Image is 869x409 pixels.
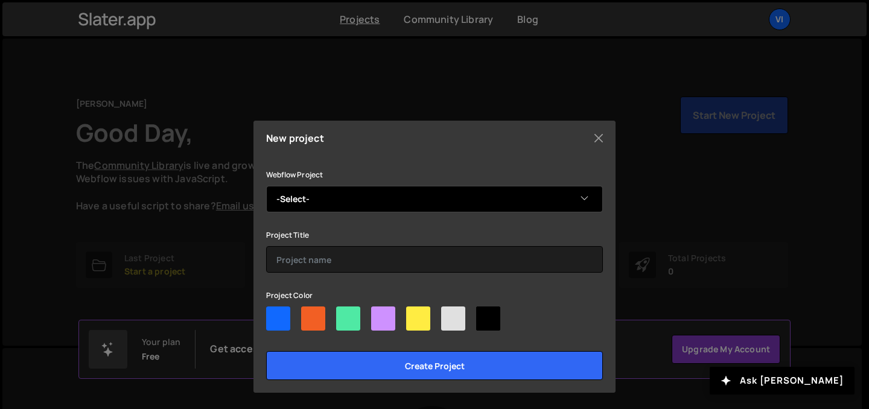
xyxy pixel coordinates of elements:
[266,290,313,302] label: Project Color
[710,367,855,395] button: Ask [PERSON_NAME]
[266,351,603,380] input: Create project
[590,129,608,147] button: Close
[266,133,324,143] h5: New project
[266,246,603,273] input: Project name
[266,229,309,241] label: Project Title
[266,169,323,181] label: Webflow Project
